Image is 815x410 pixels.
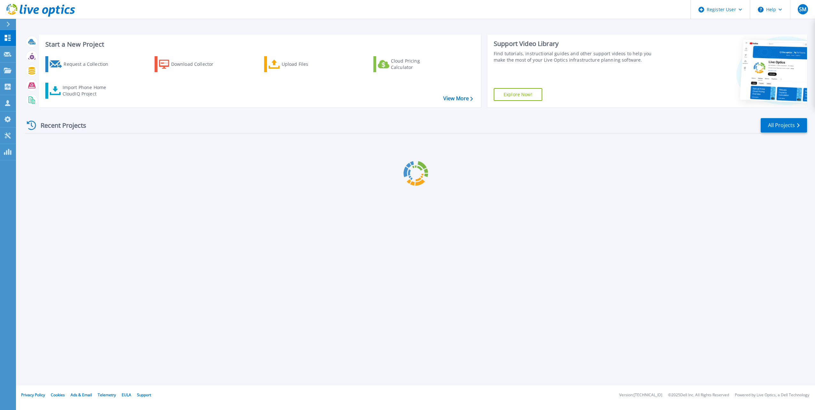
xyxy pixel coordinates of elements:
a: Cloud Pricing Calculator [373,56,445,72]
a: Download Collector [155,56,226,72]
a: Cookies [51,392,65,398]
div: Import Phone Home CloudIQ Project [63,84,112,97]
div: Download Collector [171,58,222,71]
div: Request a Collection [64,58,115,71]
a: Request a Collection [45,56,117,72]
a: Support [137,392,151,398]
span: SM [799,7,806,12]
div: Support Video Library [494,40,659,48]
a: View More [443,95,473,102]
a: EULA [122,392,131,398]
h3: Start a New Project [45,41,473,48]
li: © 2025 Dell Inc. All Rights Reserved [668,393,729,397]
div: Recent Projects [25,118,95,133]
a: Ads & Email [71,392,92,398]
div: Find tutorials, instructional guides and other support videos to help you make the most of your L... [494,50,659,63]
li: Version: [TECHNICAL_ID] [619,393,662,397]
a: Upload Files [264,56,335,72]
a: Telemetry [98,392,116,398]
a: Explore Now! [494,88,542,101]
li: Powered by Live Optics, a Dell Technology [735,393,809,397]
div: Cloud Pricing Calculator [391,58,442,71]
div: Upload Files [282,58,333,71]
a: All Projects [761,118,807,133]
a: Privacy Policy [21,392,45,398]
